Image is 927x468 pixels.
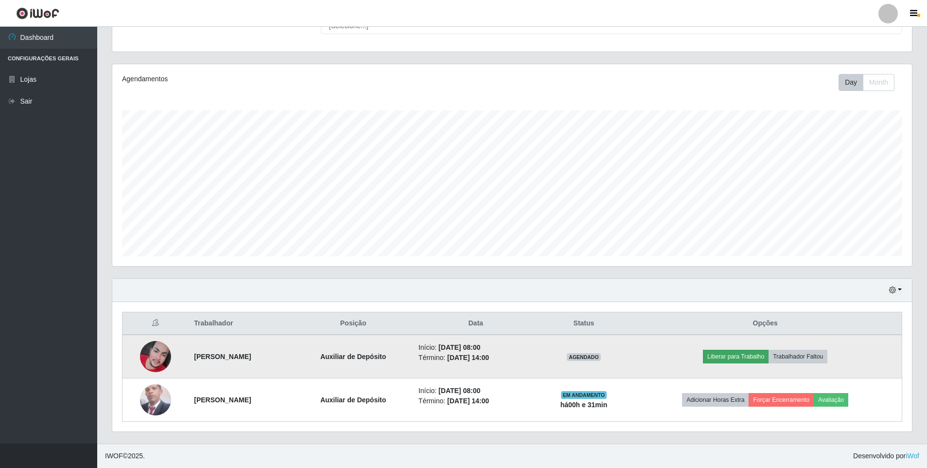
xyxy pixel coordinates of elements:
button: Trabalhador Faltou [769,350,827,363]
img: CoreUI Logo [16,7,59,19]
button: Forçar Encerramento [749,393,814,407]
strong: Auxiliar de Depósito [320,353,386,360]
time: [DATE] 08:00 [438,343,480,351]
div: First group [839,74,894,91]
div: Agendamentos [122,74,438,84]
button: Day [839,74,863,91]
div: Toolbar with button groups [839,74,902,91]
button: Adicionar Horas Extra [682,393,749,407]
li: Término: [419,353,533,363]
span: Desenvolvido por [853,451,919,461]
img: 1735296854752.jpeg [140,341,171,372]
button: Liberar para Trabalho [703,350,769,363]
img: 1740078176473.jpeg [140,382,171,417]
th: Trabalhador [188,312,294,335]
th: Posição [294,312,413,335]
span: IWOF [105,452,123,460]
strong: há 00 h e 31 min [560,401,608,409]
th: Status [539,312,629,335]
span: © 2025 . [105,451,145,461]
strong: [PERSON_NAME] [194,353,251,360]
strong: Auxiliar de Depósito [320,396,386,404]
button: Month [863,74,894,91]
button: Avaliação [814,393,848,407]
li: Término: [419,396,533,406]
a: iWof [906,452,919,460]
time: [DATE] 14:00 [447,354,489,361]
time: [DATE] 08:00 [438,387,480,395]
time: [DATE] 14:00 [447,397,489,405]
span: AGENDADO [567,353,601,361]
li: Início: [419,386,533,396]
span: EM ANDAMENTO [561,391,607,399]
th: Data [413,312,539,335]
li: Início: [419,342,533,353]
strong: [PERSON_NAME] [194,396,251,404]
th: Opções [629,312,902,335]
